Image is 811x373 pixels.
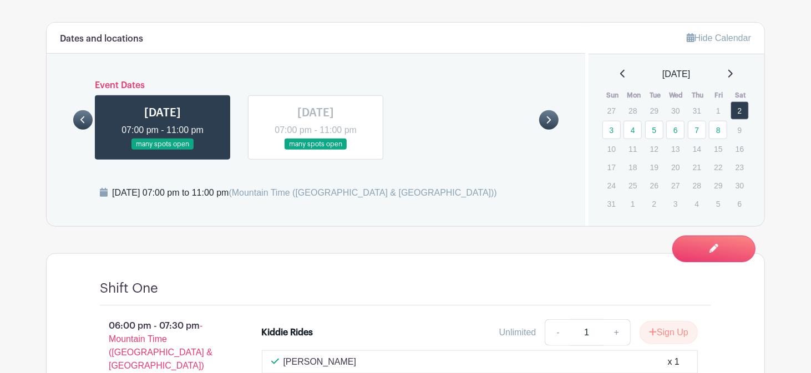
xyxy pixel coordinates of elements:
p: 20 [666,159,685,176]
p: 27 [602,102,621,119]
th: Wed [666,90,687,101]
p: 28 [688,177,706,194]
a: + [603,319,631,346]
p: 30 [731,177,749,194]
p: 25 [624,177,642,194]
p: 23 [731,159,749,176]
p: 24 [602,177,621,194]
p: [PERSON_NAME] [283,355,357,369]
th: Fri [708,90,730,101]
a: 5 [645,121,663,139]
p: 31 [602,195,621,212]
a: 4 [624,121,642,139]
p: 26 [645,177,663,194]
div: [DATE] 07:00 pm to 11:00 pm [112,186,497,200]
a: 6 [666,121,685,139]
span: [DATE] [662,68,690,81]
h4: Shift One [100,280,158,297]
p: 1 [709,102,727,119]
p: 11 [624,140,642,157]
a: 3 [602,121,621,139]
p: 16 [731,140,749,157]
button: Sign Up [640,321,698,344]
a: 2 [731,101,749,120]
p: 28 [624,102,642,119]
th: Sat [730,90,752,101]
a: Hide Calendar [687,33,751,43]
p: 21 [688,159,706,176]
div: Unlimited [499,326,536,339]
p: 27 [666,177,685,194]
th: Tue [645,90,666,101]
div: Kiddie Rides [262,326,313,339]
p: 12 [645,140,663,157]
p: 18 [624,159,642,176]
a: 7 [688,121,706,139]
p: 4 [688,195,706,212]
p: 9 [731,121,749,139]
p: 15 [709,140,727,157]
p: 14 [688,140,706,157]
a: 8 [709,121,727,139]
p: 29 [709,177,727,194]
th: Sun [602,90,624,101]
p: 31 [688,102,706,119]
p: 13 [666,140,685,157]
p: 2 [645,195,663,212]
h6: Dates and locations [60,34,143,44]
p: 17 [602,159,621,176]
h6: Event Dates [93,80,539,91]
p: 30 [666,102,685,119]
p: 1 [624,195,642,212]
p: 6 [731,195,749,212]
p: 19 [645,159,663,176]
p: 22 [709,159,727,176]
th: Mon [623,90,645,101]
span: (Mountain Time ([GEOGRAPHIC_DATA] & [GEOGRAPHIC_DATA])) [229,188,496,197]
th: Thu [687,90,709,101]
p: 10 [602,140,621,157]
a: - [545,319,570,346]
p: 29 [645,102,663,119]
p: 5 [709,195,727,212]
div: x 1 [668,355,680,369]
p: 3 [666,195,685,212]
